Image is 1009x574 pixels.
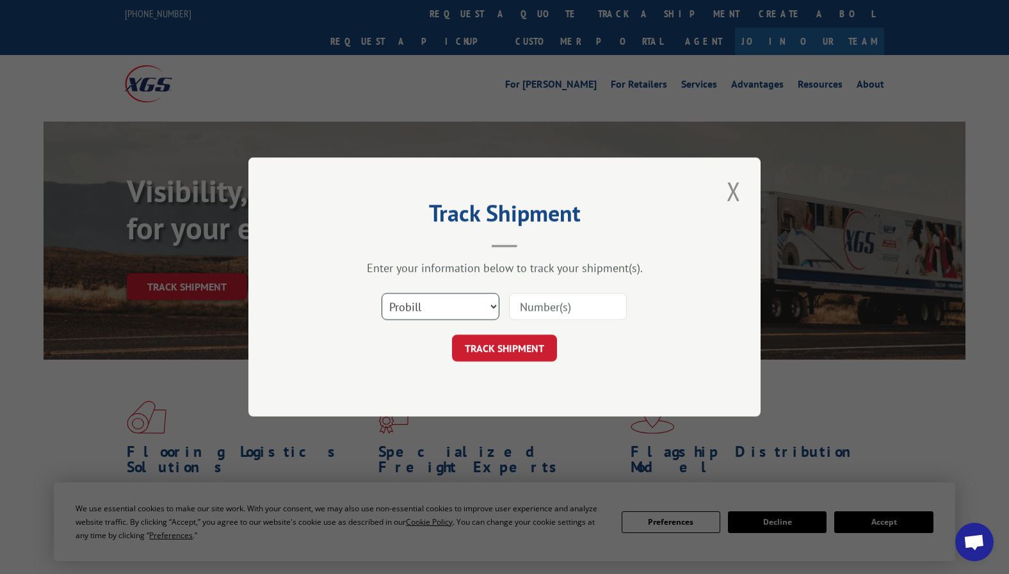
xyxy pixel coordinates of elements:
[723,173,745,209] button: Close modal
[452,335,557,362] button: TRACK SHIPMENT
[312,260,697,275] div: Enter your information below to track your shipment(s).
[955,523,994,561] a: Open chat
[312,204,697,228] h2: Track Shipment
[509,293,627,320] input: Number(s)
